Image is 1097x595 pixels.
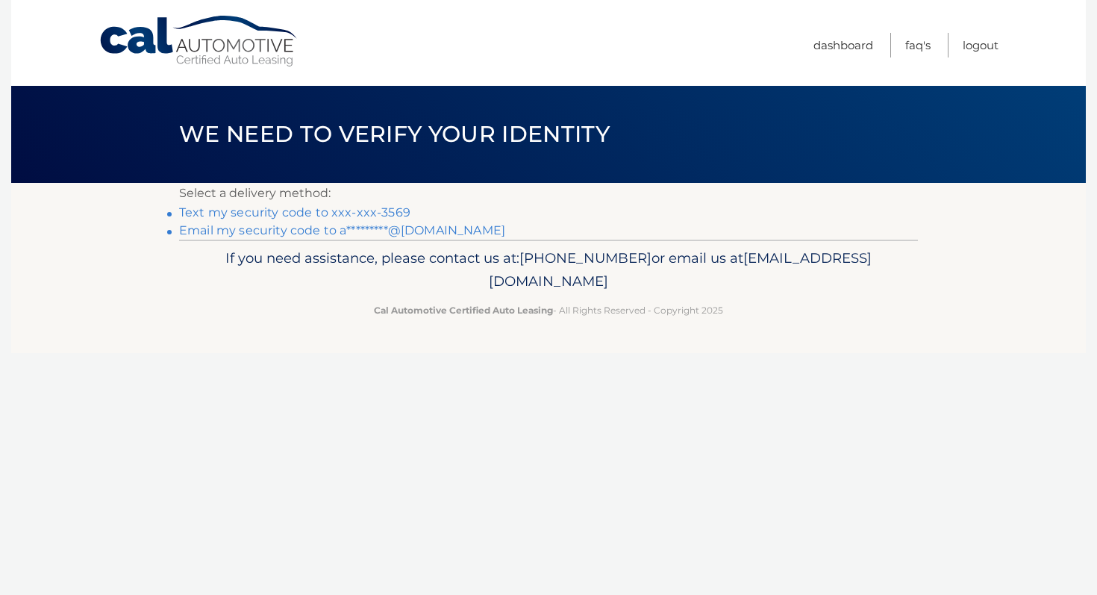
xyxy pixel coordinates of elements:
[179,183,918,204] p: Select a delivery method:
[374,305,553,316] strong: Cal Automotive Certified Auto Leasing
[813,33,873,57] a: Dashboard
[99,15,300,68] a: Cal Automotive
[519,249,651,267] span: [PHONE_NUMBER]
[179,120,610,148] span: We need to verify your identity
[963,33,998,57] a: Logout
[905,33,931,57] a: FAQ's
[189,246,908,294] p: If you need assistance, please contact us at: or email us at
[179,223,505,237] a: Email my security code to a*********@[DOMAIN_NAME]
[179,205,410,219] a: Text my security code to xxx-xxx-3569
[189,302,908,318] p: - All Rights Reserved - Copyright 2025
